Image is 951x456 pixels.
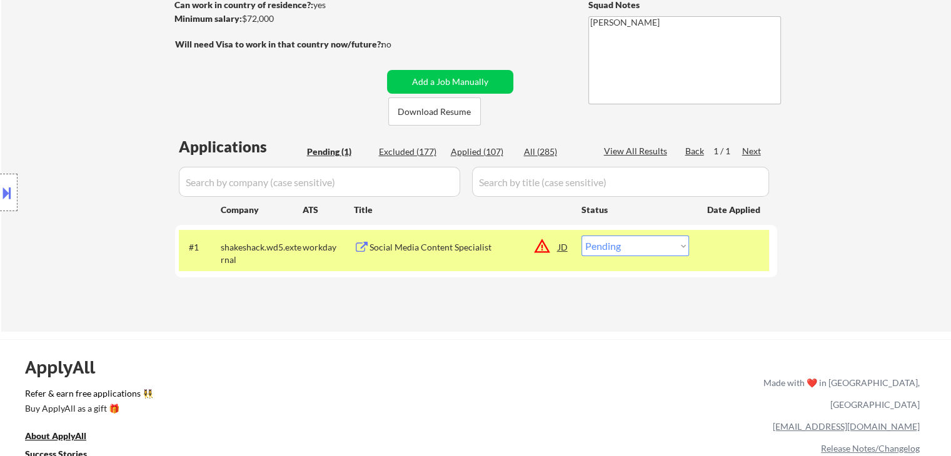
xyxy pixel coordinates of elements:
strong: Will need Visa to work in that country now/future?: [175,39,383,49]
div: All (285) [524,146,586,158]
div: View All Results [604,145,671,157]
div: Status [581,198,689,221]
button: warning_amber [533,237,551,255]
div: JD [557,235,570,258]
input: Search by title (case sensitive) [472,167,769,197]
button: Download Resume [388,97,481,126]
button: Add a Job Manually [387,70,513,94]
strong: Minimum salary: [174,13,242,24]
div: Title [354,204,570,216]
u: About ApplyAll [25,430,86,441]
div: ATS [303,204,354,216]
a: About ApplyAll [25,430,104,445]
div: Buy ApplyAll as a gift 🎁 [25,404,150,413]
div: $72,000 [174,12,383,25]
a: [EMAIL_ADDRESS][DOMAIN_NAME] [773,421,920,432]
div: Social Media Content Specialist [370,241,558,254]
div: Pending (1) [307,146,370,158]
div: no [381,38,417,51]
input: Search by company (case sensitive) [179,167,460,197]
div: Date Applied [707,204,762,216]
div: ApplyAll [25,357,109,378]
a: Buy ApplyAll as a gift 🎁 [25,402,150,418]
div: Excluded (177) [379,146,441,158]
div: Company [221,204,303,216]
div: shakeshack.wd5.external [221,241,303,265]
a: Refer & earn free applications 👯‍♀️ [25,389,502,402]
div: 1 / 1 [713,145,742,157]
div: Made with ❤️ in [GEOGRAPHIC_DATA], [GEOGRAPHIC_DATA] [758,372,920,415]
div: Next [742,145,762,157]
div: Back [685,145,705,157]
a: Release Notes/Changelog [821,443,920,454]
div: workday [303,241,354,254]
div: Applied (107) [451,146,513,158]
div: Applications [179,139,303,154]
